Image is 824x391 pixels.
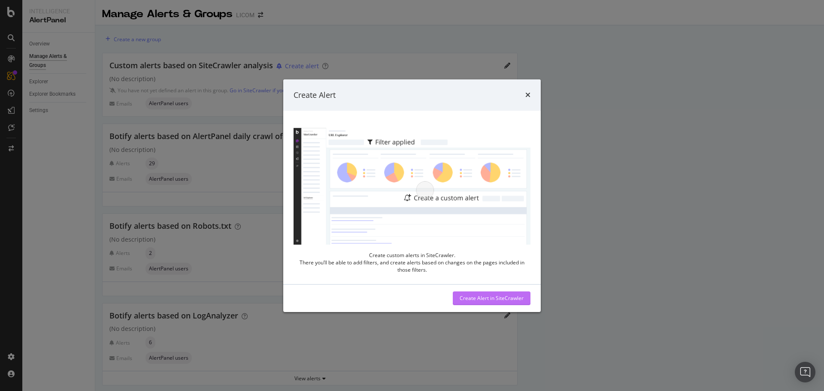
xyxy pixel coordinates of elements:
[453,291,530,305] button: Create Alert in SiteCrawler
[294,252,530,273] div: Create custom alerts in SiteCrawler. There you’ll be able to add filters, and create alerts based...
[795,362,815,382] div: Open Intercom Messenger
[294,128,530,245] img: DH8OX7jH.gif
[460,294,524,302] div: Create Alert in SiteCrawler
[283,79,541,312] div: modal
[525,89,530,100] div: times
[294,89,336,100] div: Create Alert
